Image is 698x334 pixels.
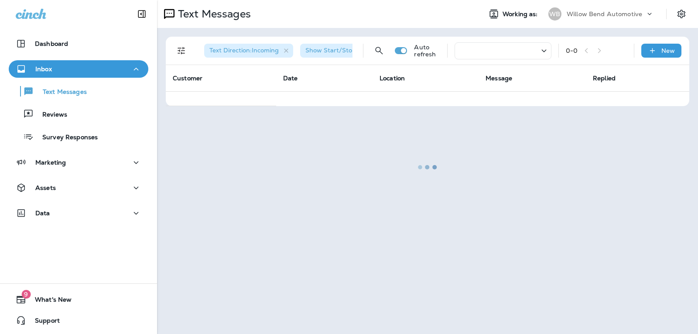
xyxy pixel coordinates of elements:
[9,35,148,52] button: Dashboard
[9,312,148,329] button: Support
[35,159,66,166] p: Marketing
[9,127,148,146] button: Survey Responses
[9,179,148,196] button: Assets
[9,82,148,100] button: Text Messages
[35,40,68,47] p: Dashboard
[26,317,60,327] span: Support
[35,184,56,191] p: Assets
[9,105,148,123] button: Reviews
[21,290,31,299] span: 9
[661,47,675,54] p: New
[9,204,148,222] button: Data
[35,210,50,217] p: Data
[35,65,52,72] p: Inbox
[9,291,148,308] button: 9What's New
[26,296,72,306] span: What's New
[34,88,87,96] p: Text Messages
[34,134,98,142] p: Survey Responses
[9,60,148,78] button: Inbox
[130,5,154,23] button: Collapse Sidebar
[34,111,67,119] p: Reviews
[9,154,148,171] button: Marketing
